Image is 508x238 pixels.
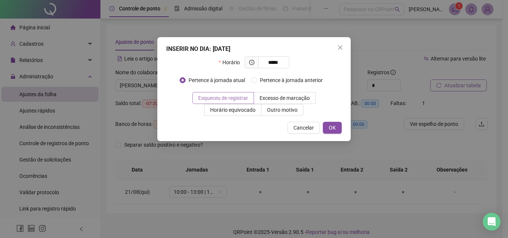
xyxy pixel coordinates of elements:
[483,213,501,231] div: Open Intercom Messenger
[293,124,314,132] span: Cancelar
[249,60,254,65] span: clock-circle
[334,42,346,53] button: Close
[260,95,310,101] span: Excesso de marcação
[329,124,336,132] span: OK
[337,45,343,50] span: close
[210,107,255,113] span: Horário equivocado
[287,122,320,134] button: Cancelar
[166,45,342,53] div: INSERIR NO DIA : [DATE]
[267,107,298,113] span: Outro motivo
[257,76,326,84] span: Pertence à jornada anterior
[198,95,248,101] span: Esqueceu de registrar
[186,76,248,84] span: Pertence à jornada atual
[323,122,342,134] button: OK
[219,56,244,68] label: Horário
